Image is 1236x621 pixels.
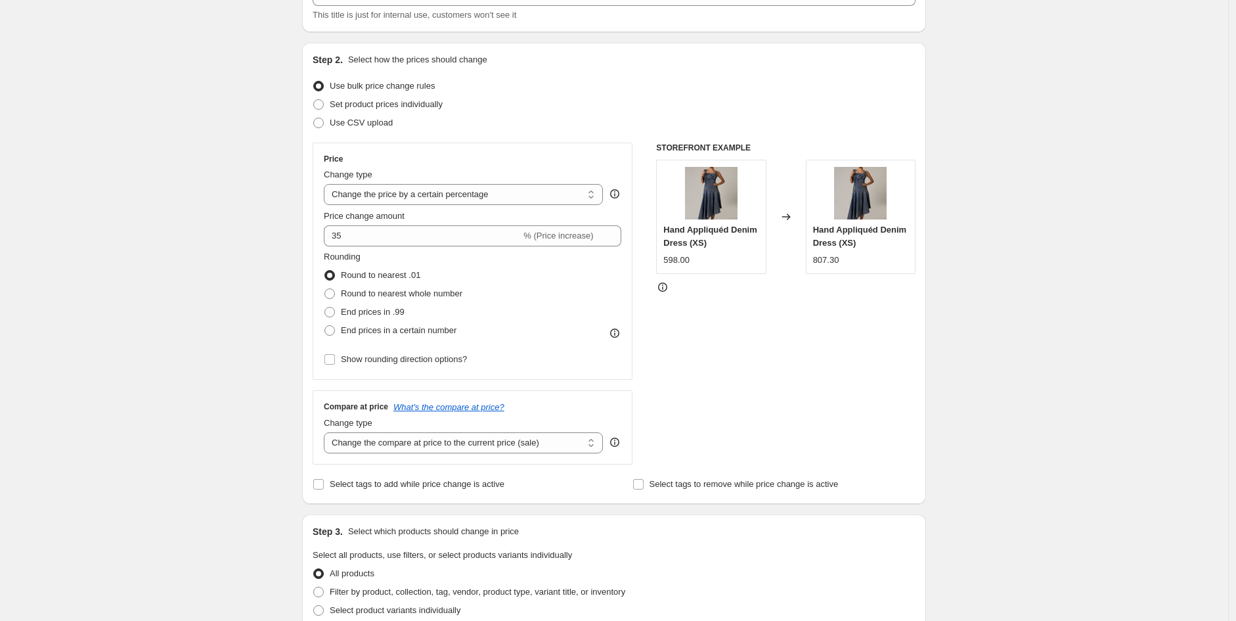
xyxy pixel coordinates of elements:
span: Select tags to remove while price change is active [650,479,839,489]
span: Select product variants individually [330,605,460,615]
span: Price change amount [324,211,405,221]
h2: Step 3. [313,525,343,538]
span: Select tags to add while price change is active [330,479,504,489]
span: Round to nearest .01 [341,270,420,280]
img: 4X1A8775_80x.jpg [834,167,887,219]
span: Round to nearest whole number [341,288,462,298]
span: End prices in .99 [341,307,405,317]
p: Select which products should change in price [348,525,519,538]
span: End prices in a certain number [341,325,456,335]
span: Rounding [324,252,361,262]
span: This title is just for internal use, customers won't see it [313,10,516,20]
span: Change type [324,418,372,428]
h3: Compare at price [324,402,388,412]
button: What's the compare at price? [393,402,504,412]
p: Select how the prices should change [348,53,487,66]
h2: Step 2. [313,53,343,66]
div: help [608,187,621,200]
span: Use bulk price change rules [330,81,435,91]
div: 807.30 [813,254,839,267]
span: Change type [324,170,372,179]
span: Select all products, use filters, or select products variants individually [313,550,572,560]
img: 4X1A8775_80x.jpg [685,167,738,219]
h6: STOREFRONT EXAMPLE [656,143,916,153]
input: -15 [324,225,521,246]
span: Hand Appliquéd Denim Dress (XS) [663,225,757,248]
div: 598.00 [663,254,690,267]
span: Filter by product, collection, tag, vendor, product type, variant title, or inventory [330,587,625,597]
span: Show rounding direction options? [341,354,467,364]
div: help [608,436,621,449]
span: % (Price increase) [523,231,593,241]
span: Set product prices individually [330,99,443,109]
h3: Price [324,154,343,164]
span: All products [330,568,374,578]
span: Hand Appliquéd Denim Dress (XS) [813,225,907,248]
span: Use CSV upload [330,118,393,127]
